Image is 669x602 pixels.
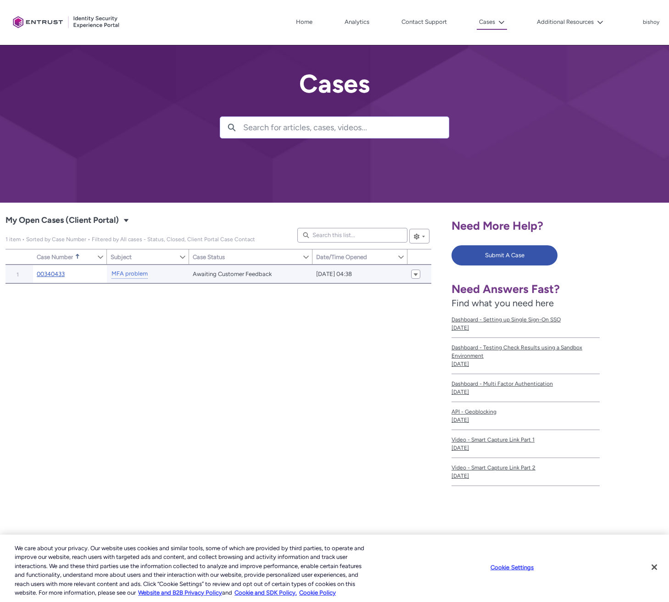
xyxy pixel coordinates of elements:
button: List View Controls [409,229,429,243]
h2: Cases [220,70,449,98]
input: Search for articles, cases, videos... [243,117,449,138]
p: bishoy [643,19,659,26]
table: My Open Cases (Client Portal) [6,265,431,284]
a: Contact Support [399,15,449,29]
lightning-formatted-date-time: [DATE] [452,325,469,331]
a: Dashboard - Testing Check Results using a Sandbox Environment[DATE] [452,338,600,374]
button: Search [220,117,243,138]
div: We care about your privacy. Our website uses cookies and similar tools, some of which are provide... [15,544,368,597]
lightning-formatted-date-time: [DATE] [452,417,469,423]
a: Case Number [33,249,97,264]
button: Close [644,557,664,577]
span: Dashboard - Setting up Single Sign-On SSO [452,315,600,324]
a: 00340433 [37,270,65,279]
a: Dashboard - Setting up Single Sign-On SSO[DATE] [452,310,600,338]
button: Select a List View: Cases [121,215,132,226]
a: Analytics, opens in new tab [342,15,372,29]
span: Dashboard - Multi Factor Authentication [452,380,600,388]
a: Subject [107,249,179,264]
a: Cookie Policy [299,589,336,596]
iframe: Qualified Messenger [506,390,669,602]
a: Video - Smart Capture Link Part 1[DATE] [452,430,600,458]
span: Need More Help? [452,219,543,232]
span: My Open Cases (Client Portal) [6,213,119,228]
span: My Open Cases (Client Portal) [6,236,255,243]
span: [DATE] 04:38 [316,270,352,279]
a: Case Status [189,249,302,264]
lightning-formatted-date-time: [DATE] [452,445,469,451]
a: Cookie and SDK Policy. [234,589,297,596]
span: Dashboard - Testing Check Results using a Sandbox Environment [452,343,600,360]
button: Additional Resources [535,15,606,29]
span: Find what you need here [452,298,554,309]
span: API - Geoblocking [452,408,600,416]
input: Search this list... [297,228,407,243]
a: API - Geoblocking[DATE] [452,402,600,430]
a: Date/Time Opened [312,249,397,264]
span: Case Number [37,254,73,260]
a: Dashboard - Multi Factor Authentication[DATE] [452,374,600,402]
lightning-formatted-date-time: [DATE] [452,361,469,367]
a: Video - Smart Capture Link Part 2[DATE] [452,458,600,486]
lightning-formatted-date-time: [DATE] [452,473,469,479]
div: My Open Cases (Client Portal)|Cases|List View [6,206,431,525]
h1: Need Answers Fast? [452,282,600,296]
lightning-formatted-date-time: [DATE] [452,389,469,395]
span: Awaiting Customer Feedback [193,270,272,279]
a: Home [294,15,315,29]
button: Submit A Case [452,245,557,265]
span: Video - Smart Capture Link Part 1 [452,436,600,444]
button: Cases [477,15,507,30]
button: User Profile bishoy [642,17,660,26]
button: Cookie Settings [484,558,541,577]
a: MFA problem [111,269,148,279]
a: More information about our cookie policy., opens in a new tab [138,589,222,596]
span: Video - Smart Capture Link Part 2 [452,464,600,472]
